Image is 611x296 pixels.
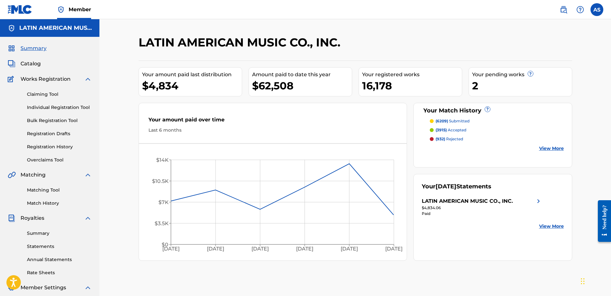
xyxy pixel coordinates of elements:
p: accepted [436,127,466,133]
img: right chevron icon [535,197,542,205]
tspan: [DATE] [207,246,224,252]
tspan: [DATE] [162,246,179,252]
div: Your amount paid last distribution [142,71,242,78]
a: Registration Drafts [27,130,92,137]
div: Last 6 months [149,127,397,134]
img: Works Registration [8,75,16,83]
span: (932) [436,136,445,141]
img: expand [84,214,92,222]
a: Summary [27,230,92,237]
span: Summary [21,45,47,52]
img: help [576,6,584,13]
a: Claiming Tool [27,91,92,98]
img: expand [84,75,92,83]
p: rejected [436,136,463,142]
a: (932) rejected [430,136,564,142]
a: SummarySummary [8,45,47,52]
tspan: $3.5K [154,220,168,226]
div: Your registered works [362,71,462,78]
iframe: Resource Center [593,195,611,247]
tspan: $10.5K [152,178,168,184]
span: Royalties [21,214,44,222]
img: Royalties [8,214,15,222]
span: ? [485,107,490,112]
div: $62,508 [252,78,352,93]
span: [DATE] [436,183,456,190]
p: submitted [436,118,470,124]
a: Registration History [27,144,92,150]
a: (3915) accepted [430,127,564,133]
span: Member Settings [21,284,66,292]
a: Overclaims Tool [27,157,92,163]
a: Matching Tool [27,187,92,193]
a: Public Search [557,3,570,16]
tspan: $7K [158,199,168,205]
img: Accounts [8,24,15,32]
a: (6209) submitted [430,118,564,124]
span: ? [528,71,533,76]
img: expand [84,171,92,179]
a: LATIN AMERICAN MUSIC CO., INC.right chevron icon$4,834.06Paid [422,197,542,217]
img: search [560,6,567,13]
div: Help [574,3,587,16]
span: Member [69,6,91,13]
div: $4,834 [142,78,242,93]
h2: LATIN AMERICAN MUSIC CO., INC. [139,35,344,50]
a: Match History [27,200,92,207]
a: Bulk Registration Tool [27,117,92,124]
img: Catalog [8,60,15,68]
iframe: Chat Widget [579,265,611,296]
span: Catalog [21,60,41,68]
tspan: [DATE] [385,246,403,252]
tspan: [DATE] [341,246,358,252]
tspan: $0 [161,242,168,248]
a: View More [539,145,564,152]
div: Paid [422,211,542,217]
div: LATIN AMERICAN MUSIC CO., INC. [422,197,513,205]
div: Your Match History [422,106,564,115]
a: Annual Statements [27,256,92,263]
a: Rate Sheets [27,269,92,276]
div: Your amount paid over time [149,116,397,127]
div: $4,834.06 [422,205,542,211]
tspan: [DATE] [251,246,269,252]
div: 16,178 [362,78,462,93]
a: View More [539,223,564,230]
span: (3915) [436,127,447,132]
img: Matching [8,171,16,179]
a: Individual Registration Tool [27,104,92,111]
tspan: $14K [156,157,168,163]
h5: LATIN AMERICAN MUSIC CO., INC. [19,24,92,32]
span: Works Registration [21,75,71,83]
img: Member Settings [8,284,15,292]
span: Matching [21,171,46,179]
div: Your pending works [472,71,572,78]
div: 2 [472,78,572,93]
img: Top Rightsholder [57,6,65,13]
a: CatalogCatalog [8,60,41,68]
img: MLC Logo [8,5,32,14]
tspan: [DATE] [296,246,313,252]
div: Drag [581,272,585,291]
span: (6209) [436,119,448,123]
img: Summary [8,45,15,52]
div: Amount paid to date this year [252,71,352,78]
a: Statements [27,243,92,250]
img: expand [84,284,92,292]
div: Your Statements [422,182,491,191]
div: User Menu [590,3,603,16]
